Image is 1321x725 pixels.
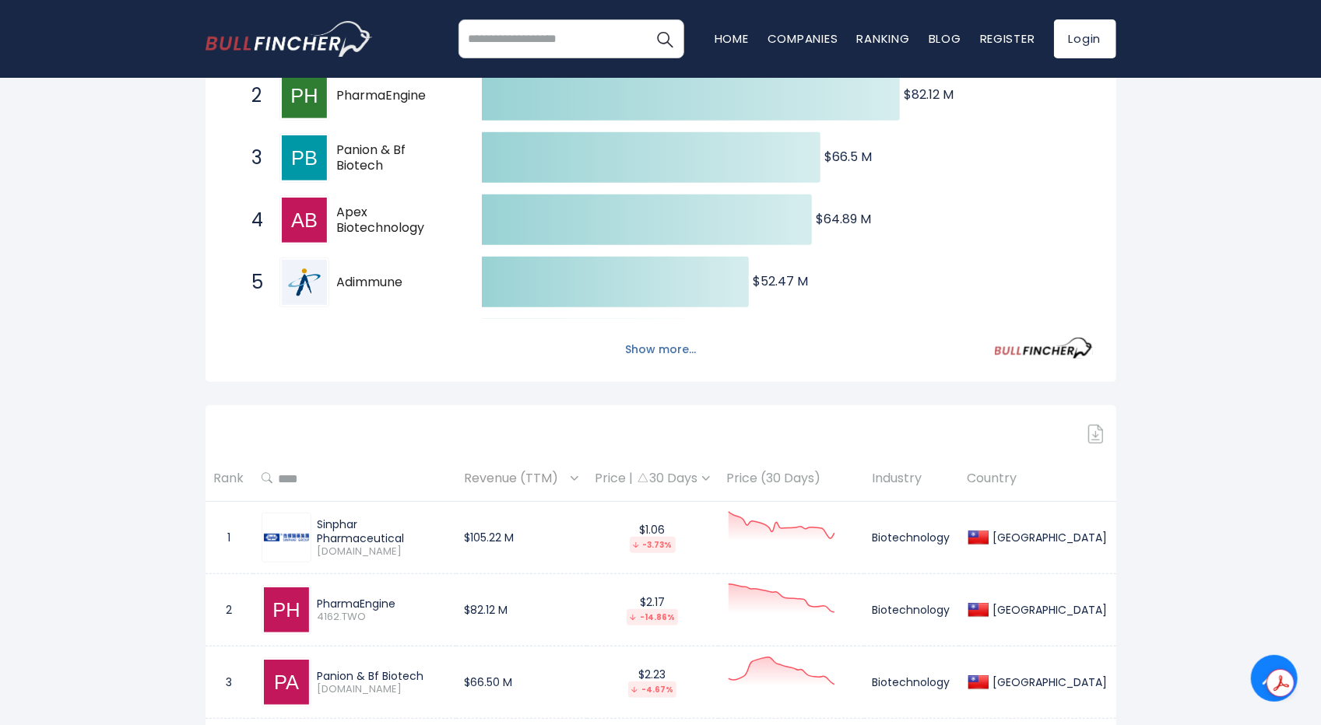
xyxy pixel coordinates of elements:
[864,646,959,719] td: Biotechnology
[282,73,327,118] img: PharmaEngine
[282,198,327,243] img: Apex Biotechnology
[645,19,684,58] button: Search
[596,595,710,625] div: $2.17
[318,517,448,545] div: Sinphar Pharmaceutical
[456,574,587,646] td: $82.12 M
[244,82,260,109] span: 2
[318,545,448,559] span: [DOMAIN_NAME]
[264,534,309,541] img: 1734.TW.png
[768,30,838,47] a: Companies
[864,574,959,646] td: Biotechnology
[318,669,448,683] div: Panion & Bf Biotech
[753,272,808,290] text: $52.47 M
[616,337,705,362] button: Show more...
[206,646,253,719] td: 3
[718,456,864,502] th: Price (30 Days)
[337,205,455,237] span: Apex Biotechnology
[857,30,910,47] a: Ranking
[456,646,587,719] td: $66.50 M
[206,456,253,502] th: Rank
[989,675,1108,689] div: [GEOGRAPHIC_DATA]
[318,597,448,611] div: PharmaEngine
[824,148,872,166] text: $66.5 M
[282,135,327,180] img: Panion & Bf Biotech
[980,30,1035,47] a: Register
[989,531,1108,545] div: [GEOGRAPHIC_DATA]
[715,30,749,47] a: Home
[465,467,567,491] span: Revenue (TTM)
[816,210,871,228] text: $64.89 M
[282,260,327,305] img: Adimmune
[627,609,678,625] div: -14.86%
[1054,19,1116,58] a: Login
[244,207,260,233] span: 4
[596,667,710,698] div: $2.23
[989,603,1108,617] div: [GEOGRAPHIC_DATA]
[628,681,676,698] div: -4.67%
[337,275,455,291] span: Adimmune
[318,683,448,696] span: [DOMAIN_NAME]
[596,523,710,553] div: $1.06
[904,86,954,103] text: $82.12 M
[206,21,373,57] a: Go to homepage
[596,471,710,487] div: Price | 30 Days
[206,502,253,574] td: 1
[864,456,959,502] th: Industry
[318,611,448,624] span: 4162.TWO
[337,142,455,175] span: Panion & Bf Biotech
[630,537,676,553] div: -3.73%
[244,145,260,171] span: 3
[206,21,373,57] img: bullfincher logo
[456,502,587,574] td: $105.22 M
[244,269,260,296] span: 5
[337,88,455,104] span: PharmaEngine
[864,502,959,574] td: Biotechnology
[206,574,253,646] td: 2
[929,30,961,47] a: Blog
